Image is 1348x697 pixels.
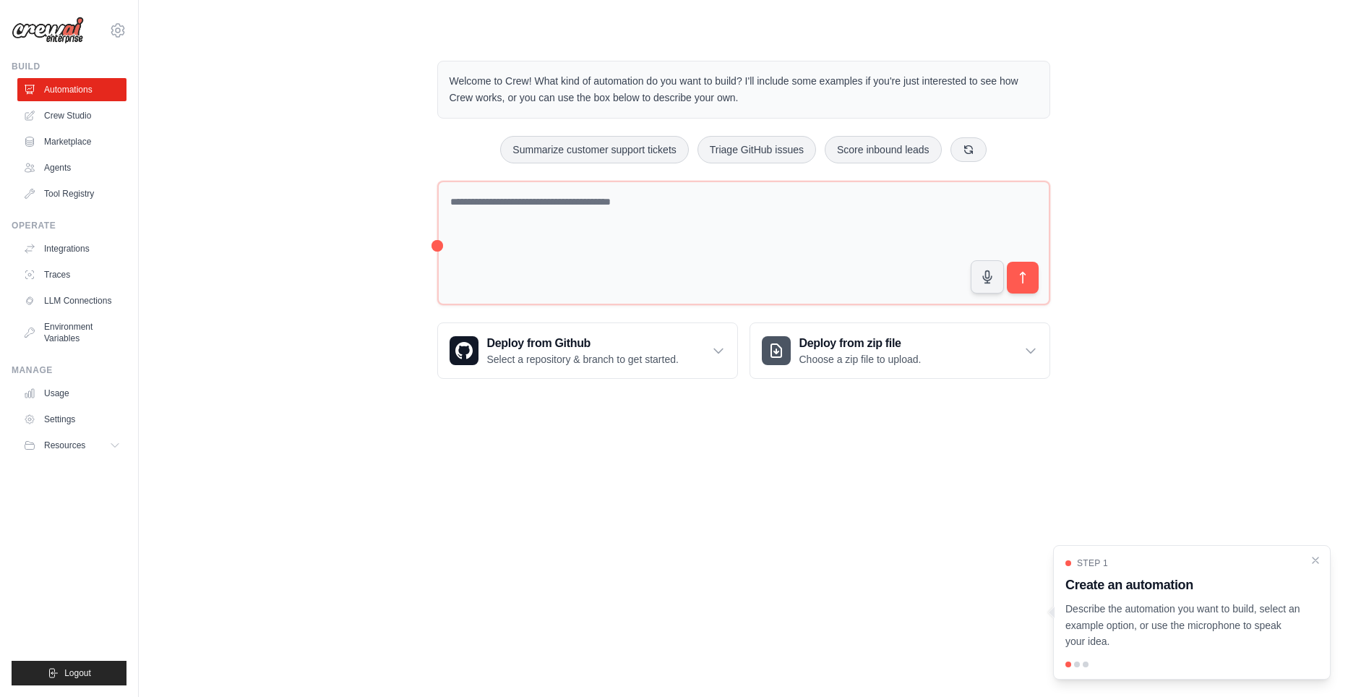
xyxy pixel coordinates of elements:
a: Marketplace [17,130,126,153]
a: Usage [17,382,126,405]
img: Logo [12,17,84,44]
p: Welcome to Crew! What kind of automation do you want to build? I'll include some examples if you'... [450,73,1038,106]
a: Integrations [17,237,126,260]
a: Traces [17,263,126,286]
div: Build [12,61,126,72]
a: LLM Connections [17,289,126,312]
a: Environment Variables [17,315,126,350]
button: Score inbound leads [825,136,942,163]
span: Logout [64,667,91,679]
button: Close walkthrough [1310,555,1321,566]
a: Tool Registry [17,182,126,205]
div: Manage [12,364,126,376]
p: Describe the automation you want to build, select an example option, or use the microphone to spe... [1065,601,1301,650]
h3: Create an automation [1065,575,1301,595]
a: Agents [17,156,126,179]
p: Choose a zip file to upload. [799,352,922,367]
a: Automations [17,78,126,101]
button: Logout [12,661,126,685]
h3: Deploy from Github [487,335,679,352]
button: Triage GitHub issues [697,136,816,163]
a: Crew Studio [17,104,126,127]
a: Settings [17,408,126,431]
p: Select a repository & branch to get started. [487,352,679,367]
span: Resources [44,440,85,451]
span: Step 1 [1077,557,1108,569]
button: Summarize customer support tickets [500,136,688,163]
iframe: Chat Widget [1276,628,1348,697]
h3: Deploy from zip file [799,335,922,352]
div: Operate [12,220,126,231]
button: Resources [17,434,126,457]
